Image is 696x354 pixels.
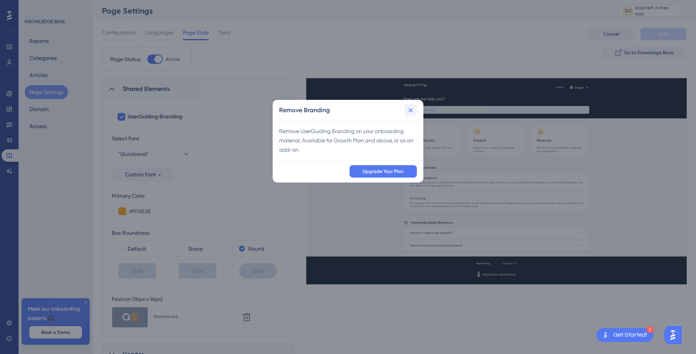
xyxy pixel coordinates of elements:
div: Open Get Started! checklist, remaining modules: 2 [596,328,653,342]
span: Upgrade Your Plan [363,168,404,174]
img: launcher-image-alternative-text [601,330,610,340]
div: Get Started! [613,331,647,339]
h2: Remove Branding [279,106,330,115]
div: Remove UserGuiding Branding on your onboarding material. Available for Growth Plan and above, or ... [279,127,417,154]
iframe: UserGuiding AI Assistant Launcher [664,323,687,347]
div: 2 [647,326,653,333]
